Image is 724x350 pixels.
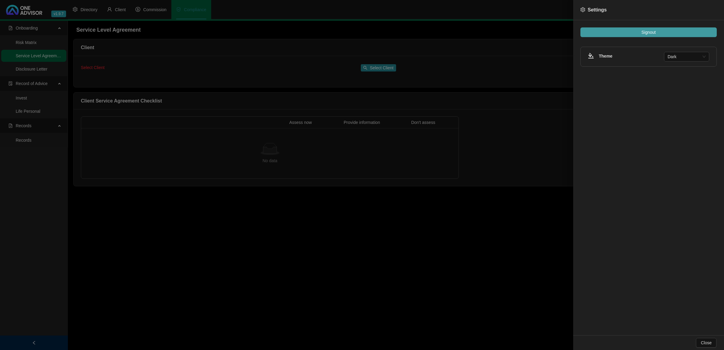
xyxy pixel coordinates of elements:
[580,7,585,12] span: setting
[599,53,664,59] h4: Theme
[588,53,594,59] span: bg-colors
[580,27,717,37] button: Signout
[696,338,716,348] button: Close
[701,339,712,346] span: Close
[641,29,656,36] span: Signout
[588,7,607,12] span: Settings
[668,52,706,61] span: Dark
